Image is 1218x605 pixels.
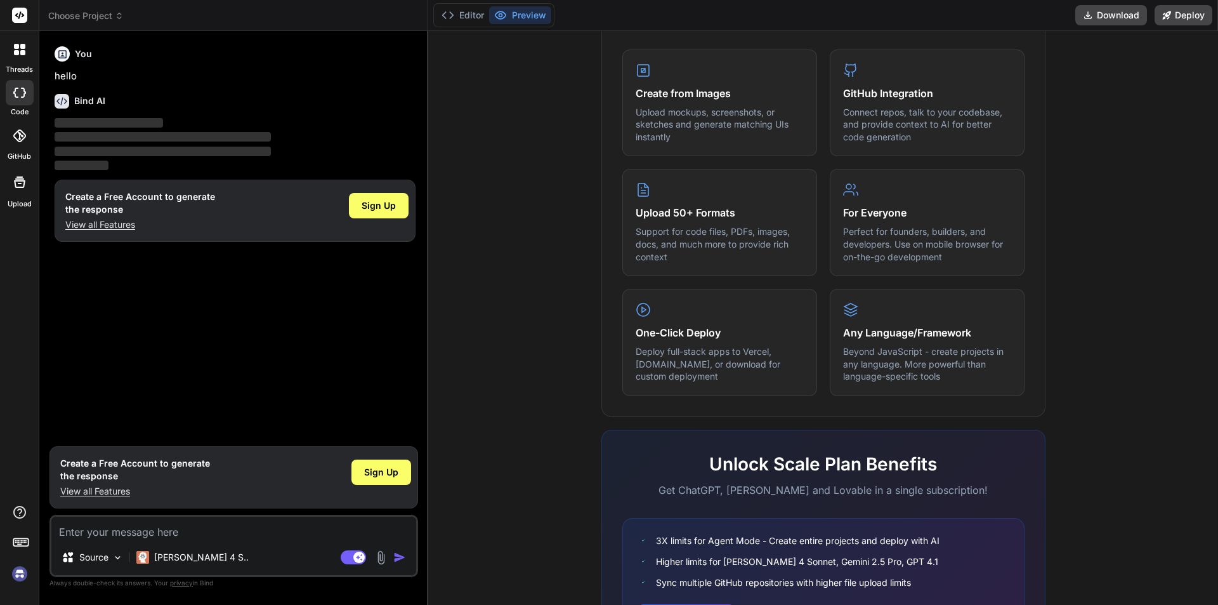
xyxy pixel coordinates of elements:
[656,576,911,589] span: Sync multiple GitHub repositories with higher file upload limits
[636,86,804,101] h4: Create from Images
[636,225,804,263] p: Support for code files, PDFs, images, docs, and much more to provide rich context
[622,451,1025,477] h2: Unlock Scale Plan Benefits
[656,534,940,547] span: 3X limits for Agent Mode - Create entire projects and deploy with AI
[9,563,30,585] img: signin
[843,86,1011,101] h4: GitHub Integration
[843,345,1011,383] p: Beyond JavaScript - create projects in any language. More powerful than language-specific tools
[8,199,32,209] label: Upload
[65,190,215,216] h1: Create a Free Account to generate the response
[8,151,31,162] label: GitHub
[1155,5,1212,25] button: Deploy
[1075,5,1147,25] button: Download
[636,325,804,340] h4: One-Click Deploy
[55,147,271,156] span: ‌
[6,64,33,75] label: threads
[55,69,416,84] p: hello
[436,6,489,24] button: Editor
[362,199,396,212] span: Sign Up
[112,552,123,563] img: Pick Models
[622,482,1025,498] p: Get ChatGPT, [PERSON_NAME] and Lovable in a single subscription!
[49,577,418,589] p: Always double-check its answers. Your in Bind
[55,161,108,170] span: ‌
[636,106,804,143] p: Upload mockups, screenshots, or sketches and generate matching UIs instantly
[65,218,215,231] p: View all Features
[843,106,1011,143] p: Connect repos, talk to your codebase, and provide context to AI for better code generation
[170,579,193,587] span: privacy
[843,205,1011,220] h4: For Everyone
[843,325,1011,340] h4: Any Language/Framework
[374,550,388,565] img: attachment
[48,10,124,22] span: Choose Project
[136,551,149,564] img: Claude 4 Sonnet
[55,132,271,142] span: ‌
[55,118,163,128] span: ‌
[60,485,210,498] p: View all Features
[154,551,249,564] p: [PERSON_NAME] 4 S..
[79,551,108,564] p: Source
[843,225,1011,263] p: Perfect for founders, builders, and developers. Use on mobile browser for on-the-go development
[636,345,804,383] p: Deploy full-stack apps to Vercel, [DOMAIN_NAME], or download for custom deployment
[11,107,29,117] label: code
[636,205,804,220] h4: Upload 50+ Formats
[75,48,92,60] h6: You
[489,6,551,24] button: Preview
[74,95,105,107] h6: Bind AI
[364,466,398,479] span: Sign Up
[393,551,406,564] img: icon
[656,555,938,568] span: Higher limits for [PERSON_NAME] 4 Sonnet, Gemini 2.5 Pro, GPT 4.1
[60,457,210,482] h1: Create a Free Account to generate the response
